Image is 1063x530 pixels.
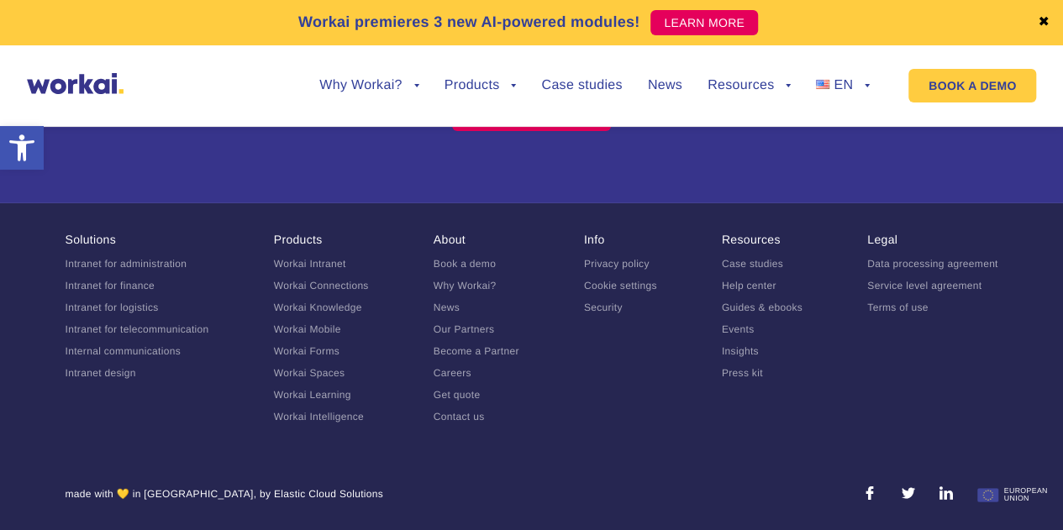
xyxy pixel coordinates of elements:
a: Intranet for telecommunication [66,323,209,335]
a: News [434,302,460,313]
a: Info [584,233,605,246]
a: Workai Knowledge [274,302,362,313]
a: Why Workai? [319,79,418,92]
a: Resources [708,79,791,92]
a: Intranet for finance [66,280,155,291]
a: Get quote [434,389,481,401]
a: Terms of use [867,302,929,313]
a: About [434,233,466,246]
a: News [648,79,682,92]
a: Our Partners [434,323,495,335]
a: Privacy policy [584,258,650,270]
p: Workai premieres 3 new AI-powered modules! [298,11,640,34]
a: Resources [722,233,781,246]
a: Events [722,323,755,335]
a: Workai Intranet [274,258,346,270]
a: Internal communications [66,345,181,357]
a: Workai Connections [274,280,369,291]
a: BOOK A DEMO [908,69,1036,102]
a: Guides & ebooks [722,302,803,313]
a: Intranet design [66,367,136,379]
a: Workai Mobile [274,323,341,335]
a: Intranet for logistics [66,302,159,313]
a: Case studies [722,258,783,270]
a: Intranet for administration [66,258,187,270]
a: ✖ [1038,16,1050,29]
a: Data processing agreement [867,258,997,270]
a: Case studies [541,79,622,92]
a: Workai Spaces [274,367,345,379]
span: EN [834,78,853,92]
a: Products [274,233,323,246]
a: Cookie settings [584,280,657,291]
a: Security [584,302,623,313]
a: Press kit [722,367,763,379]
a: Careers [434,367,471,379]
a: Workai Intelligence [274,411,364,422]
a: Workai Forms [274,345,339,357]
a: Why Workai? [434,280,497,291]
a: Solutions [66,233,116,246]
a: Products [445,79,517,92]
a: LEARN MORE [650,10,758,35]
a: Service level agreement [867,280,981,291]
a: Become a Partner [434,345,519,357]
a: Help center [722,280,776,291]
a: Book a demo [434,258,496,270]
a: Contact us [434,411,485,422]
a: Insights [722,345,759,357]
a: Workai Learning [274,389,351,401]
div: made with 💛 in [GEOGRAPHIC_DATA], by Elastic Cloud Solutions [66,486,384,509]
a: Legal [867,233,897,246]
